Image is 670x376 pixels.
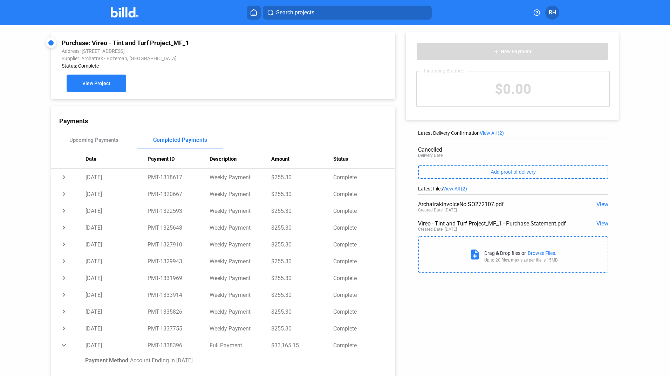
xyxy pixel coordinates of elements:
[276,8,314,17] span: Search projects
[271,186,333,202] td: $255.30
[549,8,556,17] span: RH
[210,149,272,169] th: Description
[545,6,559,20] button: RH
[69,137,118,143] div: Upcoming Payments
[333,202,395,219] td: Complete
[271,320,333,337] td: $255.30
[210,286,272,303] td: Weekly Payment
[418,130,608,136] div: Latest Delivery Confirmation
[111,7,138,18] img: Billd Company Logo
[333,186,395,202] td: Complete
[62,39,320,47] div: Purchase: Vireo - Tint and Turf Project_MF_1
[484,250,526,256] div: Drag & Drop files or
[86,303,148,320] td: [DATE]
[86,169,148,186] td: [DATE]
[148,219,210,236] td: PMT-1325648
[86,186,148,202] td: [DATE]
[418,201,570,208] div: ArchatrakInvoiceNo.SO272107.pdf
[86,236,148,253] td: [DATE]
[418,220,570,227] div: Vireo - Tint and Turf Project_MF_1 - Purchase Statement.pdf
[443,186,467,192] span: View All (2)
[493,49,499,55] mat-icon: add
[271,236,333,253] td: $255.30
[271,253,333,270] td: $255.30
[271,337,333,354] td: $33,165.15
[148,236,210,253] td: PMT-1327910
[86,320,148,337] td: [DATE]
[596,201,608,208] span: View
[418,146,442,153] div: Cancelled
[484,258,558,263] div: Up to 20 files, max size per file is 15MB
[86,286,148,303] td: [DATE]
[263,6,432,20] button: Search projects
[418,186,608,192] div: Latest Files
[148,149,210,169] th: Payment ID
[67,75,126,92] button: View Project
[148,303,210,320] td: PMT-1335826
[148,270,210,286] td: PMT-1331969
[333,219,395,236] td: Complete
[271,270,333,286] td: $255.30
[210,320,272,337] td: Weekly Payment
[596,220,608,227] span: View
[210,270,272,286] td: Weekly Payment
[271,219,333,236] td: $255.30
[271,169,333,186] td: $255.30
[86,253,148,270] td: [DATE]
[85,357,130,364] span: Payment Method:
[86,219,148,236] td: [DATE]
[469,249,481,260] mat-icon: note_add
[417,71,609,106] div: $0.00
[418,153,608,158] div: Delivery Date:
[62,63,320,69] div: Status: Complete
[271,303,333,320] td: $255.30
[418,208,457,213] div: Created Date: [DATE]
[416,43,608,60] button: New Payment
[86,149,148,169] th: Date
[210,236,272,253] td: Weekly Payment
[62,56,320,61] div: Supplier: Archatrak - Bozeman, [GEOGRAPHIC_DATA]
[333,236,395,253] td: Complete
[210,253,272,270] td: Weekly Payment
[210,303,272,320] td: Weekly Payment
[501,49,532,55] span: New Payment
[210,202,272,219] td: Weekly Payment
[148,337,210,354] td: PMT-1338396
[85,357,387,364] div: Account Ending in [DATE]
[82,81,110,86] span: View Project
[333,270,395,286] td: Complete
[491,169,536,175] span: Add proof of delivery
[59,117,395,125] div: Payments
[333,303,395,320] td: Complete
[333,149,395,169] th: Status
[148,202,210,219] td: PMT-1322593
[333,169,395,186] td: Complete
[86,337,148,354] td: [DATE]
[148,286,210,303] td: PMT-1333914
[333,286,395,303] td: Complete
[480,130,504,136] span: View All (2)
[148,320,210,337] td: PMT-1337755
[418,227,457,232] div: Created Date: [DATE]
[148,169,210,186] td: PMT-1318617
[210,337,272,354] td: Full Payment
[333,337,395,354] td: Complete
[271,149,333,169] th: Amount
[148,253,210,270] td: PMT-1329943
[528,250,556,256] div: Browse Files.
[153,137,207,143] div: Completed Payments
[333,320,395,337] td: Complete
[86,202,148,219] td: [DATE]
[210,169,272,186] td: Weekly Payment
[62,48,320,54] div: Address: [STREET_ADDRESS]
[421,68,467,74] div: Financing Balance
[333,253,395,270] td: Complete
[210,186,272,202] td: Weekly Payment
[271,202,333,219] td: $255.30
[210,219,272,236] td: Weekly Payment
[418,165,608,179] button: Add proof of delivery
[271,286,333,303] td: $255.30
[148,186,210,202] td: PMT-1320667
[86,270,148,286] td: [DATE]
